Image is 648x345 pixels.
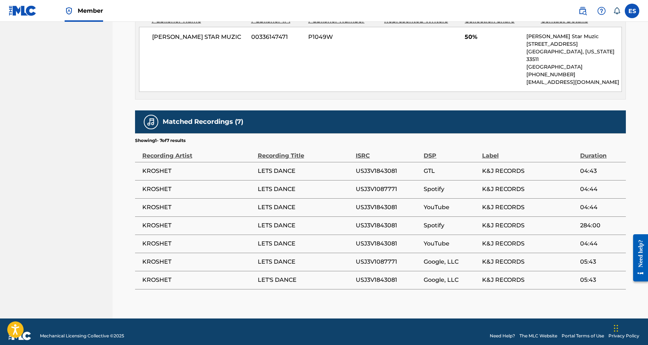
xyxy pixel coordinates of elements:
[580,221,622,230] span: 284:00
[142,221,254,230] span: KROSHET
[356,257,420,266] span: USJ3V1087771
[482,276,576,284] span: K&J RECORDS
[580,276,622,284] span: 05:43
[356,144,420,160] div: ISRC
[65,7,73,15] img: Top Rightsholder
[580,203,622,212] span: 04:44
[628,228,648,288] iframe: Resource Center
[258,221,352,230] span: LETS DANCE
[142,276,254,284] span: KROSHET
[526,40,621,48] p: [STREET_ADDRESS]
[258,203,352,212] span: LETS DANCE
[142,257,254,266] span: KROSHET
[258,167,352,175] span: LETS DANCE
[258,185,352,194] span: LETS DANCE
[258,239,352,248] span: LETS DANCE
[142,203,254,212] span: KROSHET
[482,257,576,266] span: K&J RECORDS
[356,276,420,284] span: USJ3V1843081
[356,167,420,175] span: USJ3V1843081
[356,185,420,194] span: USJ3V1087771
[40,333,124,339] span: Mechanical Licensing Collective © 2025
[580,167,622,175] span: 04:43
[356,221,420,230] span: USJ3V1843081
[142,185,254,194] span: KROSHET
[612,310,648,345] iframe: Chat Widget
[356,203,420,212] span: USJ3V1843081
[608,333,639,339] a: Privacy Policy
[625,4,639,18] div: User Menu
[258,257,352,266] span: LETS DANCE
[519,333,557,339] a: The MLC Website
[258,144,352,160] div: Recording Title
[482,185,576,194] span: K&J RECORDS
[580,185,622,194] span: 04:44
[482,203,576,212] span: K&J RECORDS
[147,118,155,126] img: Matched Recordings
[135,137,186,144] p: Showing 1 - 7 of 7 results
[356,239,420,248] span: USJ3V1843081
[9,332,31,340] img: logo
[424,144,478,160] div: DSP
[526,63,621,71] p: [GEOGRAPHIC_DATA]
[424,203,478,212] span: YouTube
[465,33,521,41] span: 50%
[251,33,303,41] span: 00336147471
[142,167,254,175] span: KROSHET
[580,239,622,248] span: 04:44
[142,239,254,248] span: KROSHET
[526,71,621,78] p: [PHONE_NUMBER]
[562,333,604,339] a: Portal Terms of Use
[490,333,515,339] a: Need Help?
[424,221,478,230] span: Spotify
[424,167,478,175] span: GTL
[142,144,254,160] div: Recording Artist
[424,276,478,284] span: Google, LLC
[424,185,478,194] span: Spotify
[163,118,243,126] h5: Matched Recordings (7)
[482,221,576,230] span: K&J RECORDS
[526,33,621,40] p: [PERSON_NAME] Star Muzic
[594,4,609,18] div: Help
[526,78,621,86] p: [EMAIL_ADDRESS][DOMAIN_NAME]
[614,317,618,339] div: Drag
[575,4,590,18] a: Public Search
[578,7,587,15] img: search
[308,33,379,41] span: P1049W
[580,144,622,160] div: Duration
[526,48,621,63] p: [GEOGRAPHIC_DATA], [US_STATE] 33511
[258,276,352,284] span: LET'S DANCE
[482,144,576,160] div: Label
[597,7,606,15] img: help
[482,167,576,175] span: K&J RECORDS
[152,33,246,41] span: [PERSON_NAME] STAR MUZIC
[78,7,103,15] span: Member
[9,5,37,16] img: MLC Logo
[482,239,576,248] span: K&J RECORDS
[613,7,620,15] div: Notifications
[424,257,478,266] span: Google, LLC
[580,257,622,266] span: 05:43
[424,239,478,248] span: YouTube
